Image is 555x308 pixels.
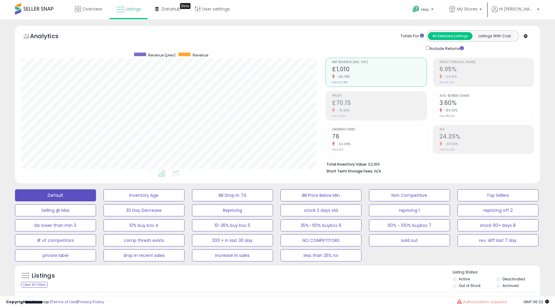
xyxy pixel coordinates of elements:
span: Help [421,7,429,12]
b: Total Inventory Value: [326,162,367,167]
button: # of competitors [15,234,96,246]
button: 10% buy box 4 [103,219,184,231]
button: repricing off 2 [457,204,538,216]
small: -62.38% [335,142,351,146]
span: Hi [PERSON_NAME] [499,6,535,12]
span: Revenue [193,53,208,58]
button: BB Price Below Min [280,189,361,201]
h2: 76 [332,133,427,141]
small: -73.45% [335,108,350,113]
h5: Analytics [30,32,70,42]
small: Prev: 18.30% [439,114,454,118]
button: Repricing [192,204,273,216]
button: Non Competitive [369,189,450,201]
small: -26.61% [442,75,457,79]
div: Clear All Filters [21,282,48,288]
button: repricing 1 [369,204,450,216]
span: DataHub [162,6,181,12]
h2: £1,010 [332,66,427,74]
button: 10-35% buy box 5 [192,219,273,231]
span: Ordered Items [332,128,427,131]
span: 2025-09-9 06:22 GMT [523,299,549,305]
button: bb lower than min 3 [15,219,96,231]
h2: 3.60% [439,99,534,108]
small: -28.59% [442,142,458,146]
span: N/A [374,168,381,174]
button: Listings With Cost [472,32,517,40]
button: 200 + in last 30 day [192,234,273,246]
a: Hi [PERSON_NAME] [491,6,539,20]
button: drop in recent sales [103,249,184,261]
small: Prev: £264 [332,114,346,118]
span: Profit [PERSON_NAME] [439,61,534,64]
button: less than 25% roi [280,249,361,261]
span: Profit [332,94,427,98]
button: 30 Day Decrease [103,204,184,216]
strong: Copyright [6,299,28,305]
span: Avg. Buybox Share [439,94,534,98]
button: All Selected Listings [428,32,472,40]
a: Help [408,1,439,20]
div: Include Returns [421,45,471,52]
button: rev. diff last 7 day [457,234,538,246]
button: Top Sellers [457,189,538,201]
span: Listings [125,6,141,12]
button: NO COMPETITORS [280,234,361,246]
span: My Stores [457,6,478,12]
button: 35%- 60% buybox 6 [280,219,361,231]
h2: 6.95% [439,66,534,74]
button: sold out [369,234,450,246]
button: comp thresh exists [103,234,184,246]
span: Overview [82,6,102,12]
small: Prev: 9.47% [439,81,454,84]
div: Totals For [400,33,424,39]
small: -63.79% [335,75,350,79]
div: seller snap | | [6,299,104,305]
button: stock 90+ days 8 [457,219,538,231]
span: Net Revenue (Exc. VAT) [332,61,427,64]
p: Listing States: [453,270,540,275]
h2: £70.15 [332,99,427,108]
span: Revenue (prev) [148,53,175,58]
button: Default [15,189,96,201]
label: Active [459,276,470,282]
span: ROI [439,128,534,131]
label: Deactivated [502,276,525,282]
li: £2,166 [326,160,529,167]
div: Tooltip anchor [180,3,190,9]
h5: Listings [32,272,55,280]
label: Archived [502,283,519,288]
button: 60% - 100% buybox 7 [369,219,450,231]
button: BB Drop in 7d [192,189,273,201]
small: Prev: 34.10% [439,148,455,151]
small: Prev: £2,789 [332,81,348,84]
h2: 24.35% [439,133,534,141]
small: Prev: 202 [332,148,343,151]
button: private label [15,249,96,261]
label: Out of Stock [459,283,481,288]
button: Inventory Age [103,189,184,201]
i: Get Help [412,5,420,13]
button: increase in sales [192,249,273,261]
button: stock 3 days old [280,204,361,216]
b: Short Term Storage Fees: [326,169,373,174]
button: Selling @ Max [15,204,96,216]
small: -80.33% [442,108,458,113]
